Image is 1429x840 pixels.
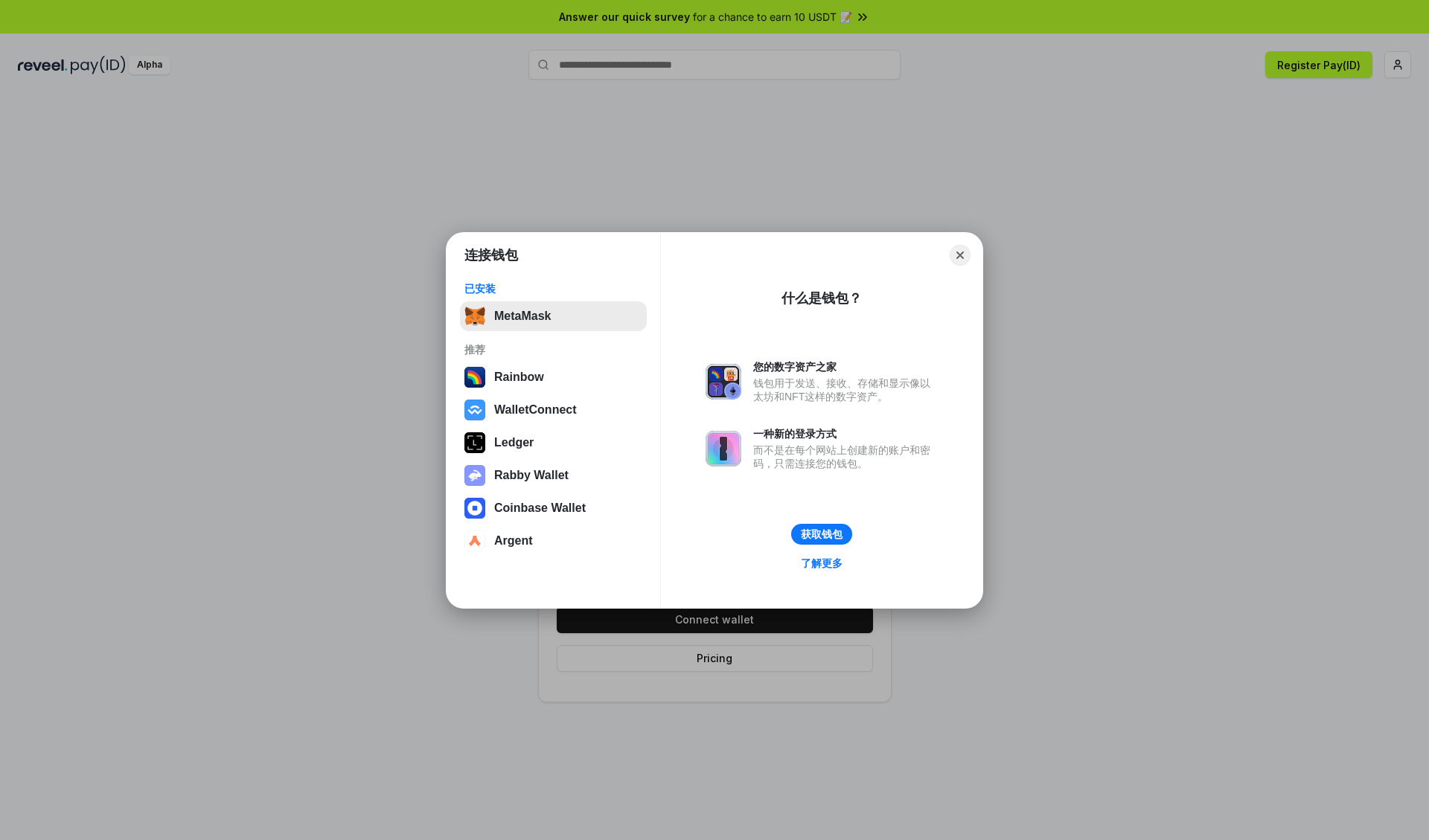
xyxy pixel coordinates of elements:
[460,301,647,331] button: MetaMask
[460,493,647,523] button: Coinbase Wallet
[464,282,642,295] div: 已安装
[464,306,485,327] img: svg+xml,%3Csvg%20fill%3D%22none%22%20height%3D%2233%22%20viewBox%3D%220%200%2035%2033%22%20width%...
[460,428,647,458] button: Ledger
[460,362,647,392] button: Rainbow
[494,310,551,323] div: MetaMask
[494,403,577,417] div: WalletConnect
[494,501,586,515] div: Coinbase Wallet
[792,554,851,573] a: 了解更多
[460,395,647,425] button: WalletConnect
[753,376,938,403] div: 钱包用于发送、接收、存储和显示像以太坊和NFT这样的数字资产。
[464,498,485,519] img: svg+xml,%3Csvg%20width%3D%2228%22%20height%3D%2228%22%20viewBox%3D%220%200%2028%2028%22%20fill%3D...
[753,443,938,470] div: 而不是在每个网站上创建新的账户和密码，只需连接您的钱包。
[464,400,485,420] img: svg+xml,%3Csvg%20width%3D%2228%22%20height%3D%2228%22%20viewBox%3D%220%200%2028%2028%22%20fill%3D...
[464,367,485,388] img: svg+xml,%3Csvg%20width%3D%22120%22%20height%3D%22120%22%20viewBox%3D%220%200%20120%20120%22%20fil...
[464,530,485,551] img: svg+xml,%3Csvg%20width%3D%2228%22%20height%3D%2228%22%20viewBox%3D%220%200%2028%2028%22%20fill%3D...
[494,469,569,482] div: Rabby Wallet
[781,289,862,307] div: 什么是钱包？
[460,526,647,556] button: Argent
[460,461,647,490] button: Rabby Wallet
[753,427,938,440] div: 一种新的登录方式
[753,360,938,373] div: 您的数字资产之家
[494,436,534,449] div: Ledger
[464,432,485,453] img: svg+xml,%3Csvg%20xmlns%3D%22http%3A%2F%2Fwww.w3.org%2F2000%2Fsvg%22%20width%3D%2228%22%20height%3...
[706,364,741,400] img: svg+xml,%3Csvg%20xmlns%3D%22http%3A%2F%2Fwww.w3.org%2F2000%2Fsvg%22%20fill%3D%22none%22%20viewBox...
[706,431,741,467] img: svg+xml,%3Csvg%20xmlns%3D%22http%3A%2F%2Fwww.w3.org%2F2000%2Fsvg%22%20fill%3D%22none%22%20viewBox...
[791,524,852,545] button: 获取钱包
[494,371,544,384] div: Rainbow
[464,343,642,356] div: 推荐
[801,528,843,541] div: 获取钱包
[464,465,485,486] img: svg+xml,%3Csvg%20xmlns%3D%22http%3A%2F%2Fwww.w3.org%2F2000%2Fsvg%22%20fill%3D%22none%22%20viewBox...
[494,534,533,548] div: Argent
[950,245,971,266] button: Close
[464,246,518,264] h1: 连接钱包
[801,557,843,570] div: 了解更多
